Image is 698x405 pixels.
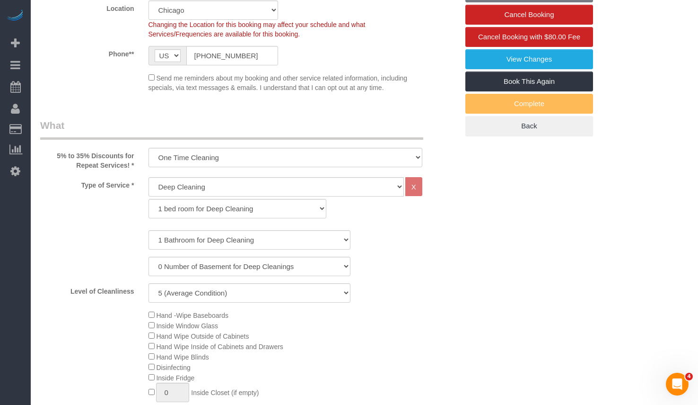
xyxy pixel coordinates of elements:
a: Back [465,116,593,136]
legend: What [40,118,423,140]
span: Cancel Booking with $80.00 Fee [478,33,580,41]
span: Inside Fridge [156,374,194,382]
span: Changing the Location for this booking may affect your schedule and what Services/Frequencies are... [148,21,366,38]
span: Send me reminders about my booking and other service related information, including specials, via... [148,74,408,91]
iframe: Intercom live chat [666,373,689,396]
a: Cancel Booking [465,5,593,25]
span: Hand Wipe Inside of Cabinets and Drawers [156,343,283,351]
label: Level of Cleanliness [33,283,141,296]
label: Type of Service * [33,177,141,190]
label: Location [33,0,141,13]
a: Book This Again [465,72,593,91]
a: Cancel Booking with $80.00 Fee [465,27,593,47]
span: Hand Wipe Blinds [156,353,209,361]
span: Inside Window Glass [156,322,218,330]
span: Hand Wipe Outside of Cabinets [156,333,249,340]
label: 5% to 35% Discounts for Repeat Services! * [33,148,141,170]
span: Hand -Wipe Baseboards [156,312,228,319]
a: View Changes [465,49,593,69]
img: Automaid Logo [6,9,25,23]
span: Disinfecting [156,364,190,371]
span: 4 [685,373,693,380]
span: Inside Closet (if empty) [191,389,259,396]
